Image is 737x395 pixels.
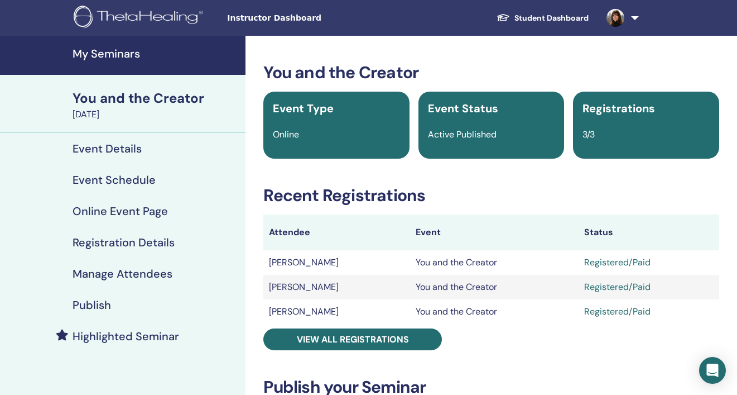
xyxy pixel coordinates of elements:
span: Active Published [428,129,497,140]
img: logo.png [74,6,207,31]
img: graduation-cap-white.svg [497,13,510,22]
span: Event Status [428,101,498,116]
div: Open Intercom Messenger [699,357,726,384]
div: Registered/Paid [584,305,714,318]
th: Status [579,215,719,250]
td: [PERSON_NAME] [263,250,410,275]
span: Instructor Dashboard [227,12,394,24]
h4: Publish [73,298,111,312]
h4: Manage Attendees [73,267,172,280]
a: View all registrations [263,329,442,350]
a: Student Dashboard [488,8,598,28]
th: Attendee [263,215,410,250]
img: default.jpg [606,9,624,27]
h3: Recent Registrations [263,185,719,206]
span: Registrations [582,101,655,116]
span: 3/3 [582,129,595,140]
td: You and the Creator [410,299,578,324]
h4: My Seminars [73,47,239,60]
h3: You and the Creator [263,63,719,83]
td: [PERSON_NAME] [263,275,410,299]
h4: Event Details [73,142,142,155]
a: You and the Creator[DATE] [66,89,245,121]
td: You and the Creator [410,250,578,275]
td: You and the Creator [410,275,578,299]
span: Online [273,129,299,140]
th: Event [410,215,578,250]
span: View all registrations [297,334,409,345]
h4: Event Schedule [73,173,156,187]
td: [PERSON_NAME] [263,299,410,324]
h4: Registration Details [73,236,175,249]
h4: Highlighted Seminar [73,330,179,343]
div: Registered/Paid [584,256,714,269]
div: You and the Creator [73,89,239,108]
div: [DATE] [73,108,239,121]
div: Registered/Paid [584,280,714,294]
span: Event Type [273,101,334,116]
h4: Online Event Page [73,204,168,218]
